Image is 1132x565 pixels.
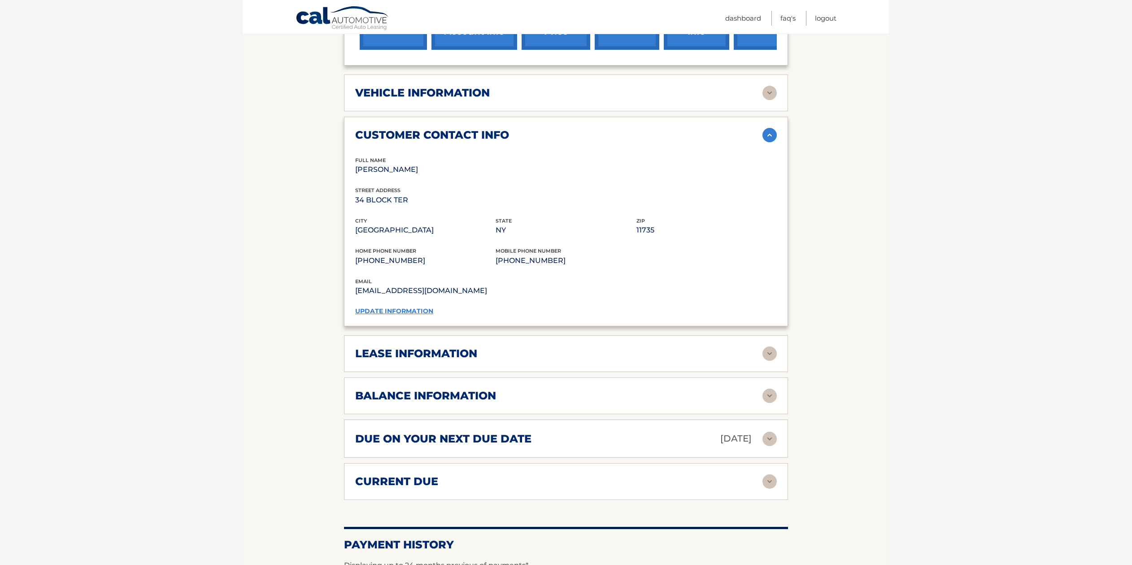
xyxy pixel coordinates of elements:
[355,254,496,267] p: [PHONE_NUMBER]
[496,218,512,224] span: state
[355,187,401,193] span: street address
[720,431,752,447] p: [DATE]
[636,218,645,224] span: zip
[725,11,761,26] a: Dashboard
[762,432,777,446] img: accordion-rest.svg
[496,224,636,237] p: NY
[762,128,777,142] img: accordion-active.svg
[344,538,788,552] h2: Payment History
[355,285,566,297] p: [EMAIL_ADDRESS][DOMAIN_NAME]
[355,278,372,285] span: email
[636,224,777,237] p: 11735
[780,11,796,26] a: FAQ's
[762,474,777,489] img: accordion-rest.svg
[496,254,636,267] p: [PHONE_NUMBER]
[355,163,496,176] p: [PERSON_NAME]
[355,248,416,254] span: home phone number
[355,307,433,315] a: update information
[762,346,777,361] img: accordion-rest.svg
[815,11,836,26] a: Logout
[355,218,367,224] span: city
[355,157,386,163] span: full name
[296,6,390,32] a: Cal Automotive
[355,432,531,446] h2: due on your next due date
[355,347,477,360] h2: lease information
[355,128,509,142] h2: customer contact info
[355,86,490,100] h2: vehicle information
[355,389,496,403] h2: balance information
[762,389,777,403] img: accordion-rest.svg
[355,475,438,488] h2: current due
[762,86,777,100] img: accordion-rest.svg
[496,248,561,254] span: mobile phone number
[355,194,496,206] p: 34 BLOCK TER
[355,224,496,237] p: [GEOGRAPHIC_DATA]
